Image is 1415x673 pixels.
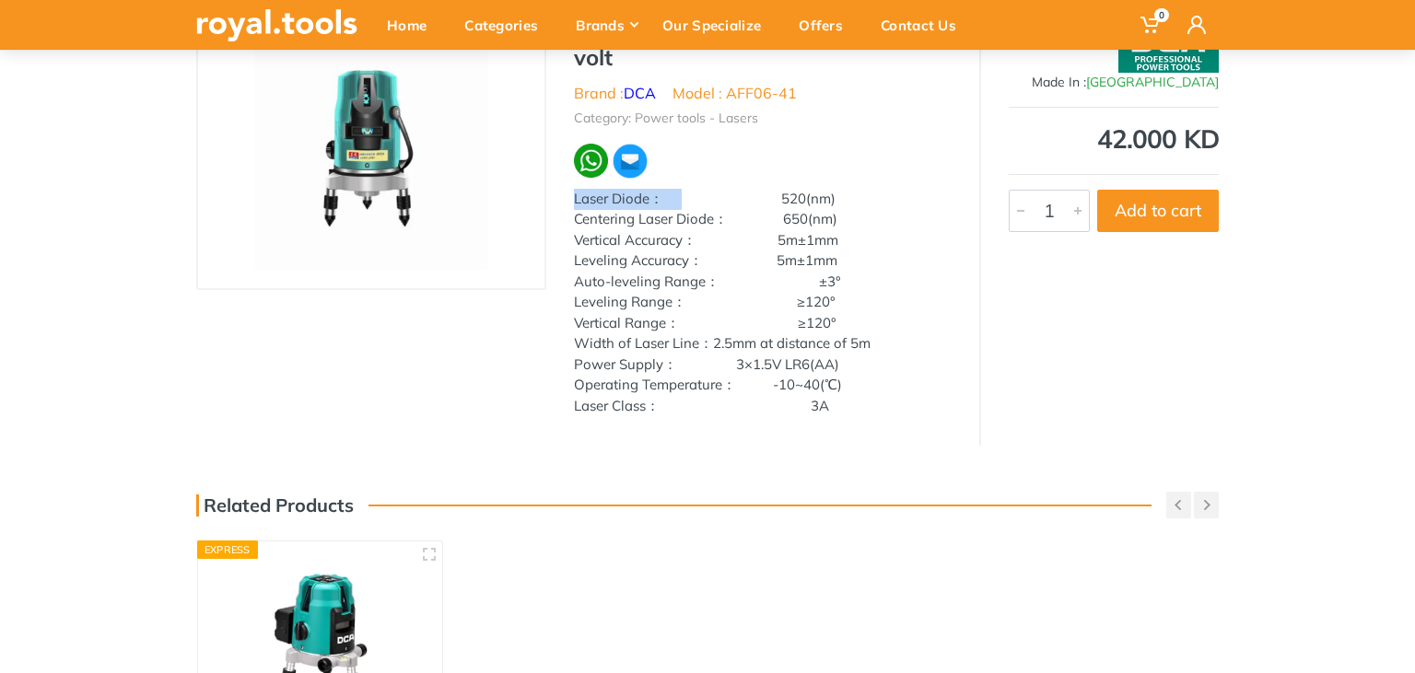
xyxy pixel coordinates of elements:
[574,354,952,376] div: Power Supply： 3×1.5V LR6(AA)
[868,6,981,44] div: Contact Us
[672,82,797,104] li: Model : AFF06-41
[1086,74,1219,90] span: [GEOGRAPHIC_DATA]
[574,144,608,178] img: wa.webp
[1009,73,1219,92] div: Made In :
[563,6,649,44] div: Brands
[574,333,952,354] div: Width of Laser Line：2.5mm at distance of 5m
[197,540,258,559] div: Express
[574,375,952,396] div: Operating Temperature： -10~40(℃)
[574,272,952,293] div: Auto-leveling Range： ±3°
[574,250,952,272] div: Leveling Accuracy： 5m±1mm
[1097,190,1219,232] button: Add to cart
[574,109,758,128] li: Category: Power tools - Lasers
[374,6,451,44] div: Home
[574,82,656,104] li: Brand :
[786,6,868,44] div: Offers
[451,6,563,44] div: Categories
[196,9,357,41] img: royal.tools Logo
[1154,8,1169,22] span: 0
[612,143,649,180] img: ma.webp
[649,6,786,44] div: Our Specialize
[1009,126,1219,152] div: 42.000 KD
[624,84,656,102] a: DCA
[574,313,952,334] div: Vertical Range： ≥120°
[255,38,487,270] img: Royal Tools - Laser level with tripod (Green) 6 volt
[1118,27,1219,73] img: DCA
[574,230,952,251] div: Vertical Accuracy： 5m±1mm
[574,189,952,210] div: Laser Diode： 520(nm)
[574,396,952,417] div: Laser Class： 3A
[574,292,952,313] div: Leveling Range： ≥120°
[574,209,952,230] div: Centering Laser Diode： 650(nm)
[574,17,952,71] h1: Laser level with tripod (Green) 6 volt
[196,494,354,516] h3: Related Products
